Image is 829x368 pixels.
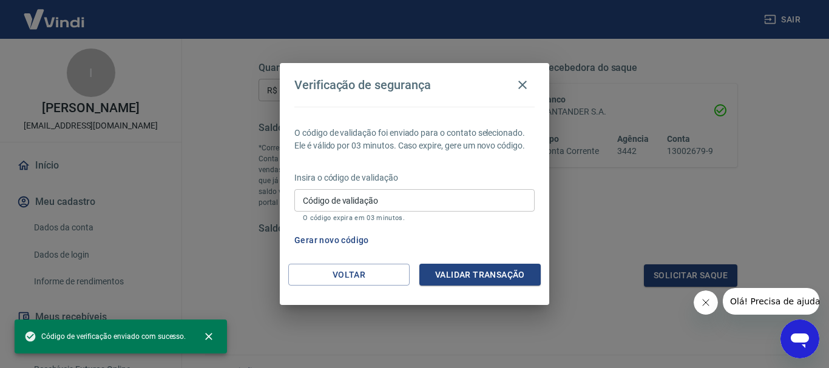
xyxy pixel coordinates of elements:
button: close [195,323,222,350]
span: Olá! Precisa de ajuda? [7,8,102,18]
iframe: Botão para abrir a janela de mensagens [780,319,819,358]
p: O código de validação foi enviado para o contato selecionado. Ele é válido por 03 minutos. Caso e... [294,127,535,152]
iframe: Mensagem da empresa [723,288,819,315]
p: O código expira em 03 minutos. [303,214,526,222]
button: Voltar [288,264,410,286]
button: Validar transação [419,264,541,286]
iframe: Fechar mensagem [694,290,718,315]
h4: Verificação de segurança [294,78,431,92]
button: Gerar novo código [289,229,374,252]
p: Insira o código de validação [294,172,535,184]
span: Código de verificação enviado com sucesso. [24,330,186,343]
